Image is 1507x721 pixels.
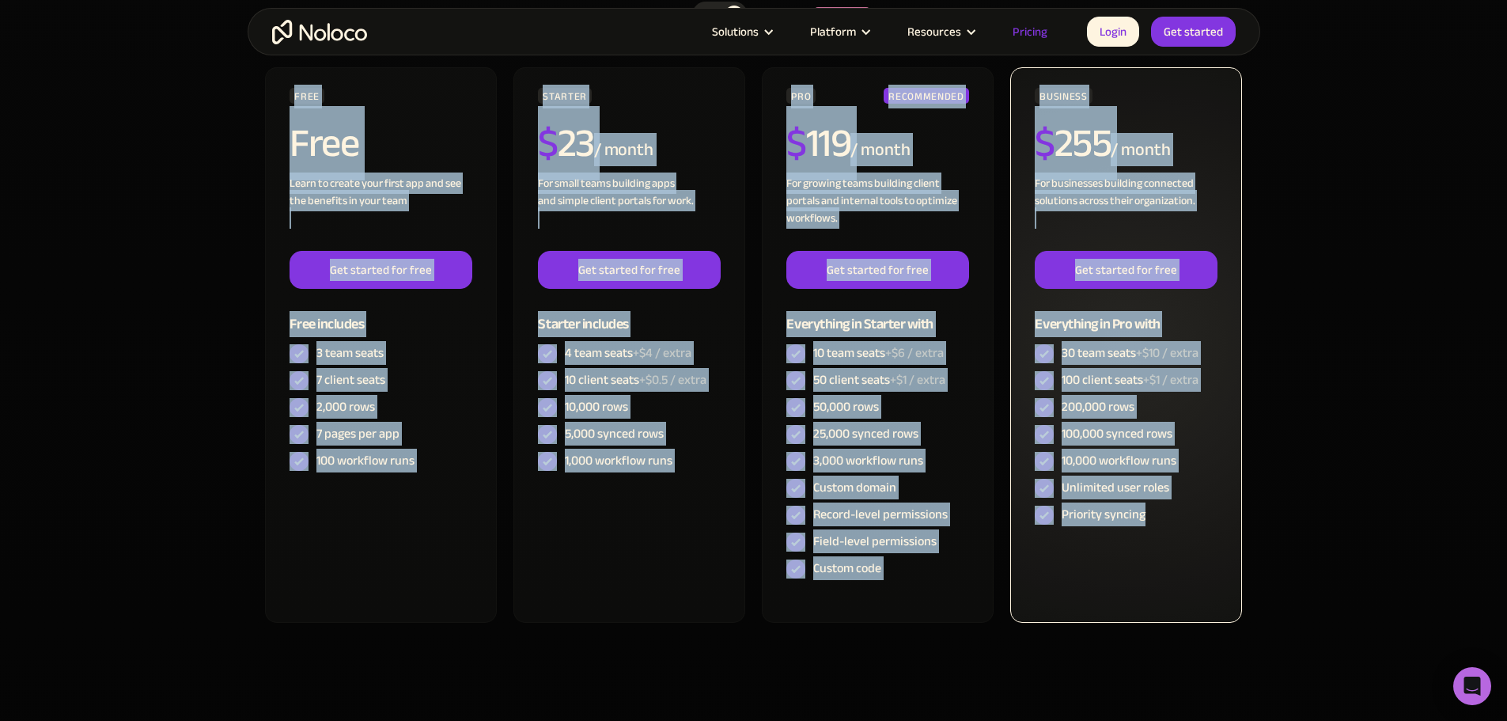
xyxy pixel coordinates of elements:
[810,21,856,42] div: Platform
[1111,138,1170,163] div: / month
[316,398,375,416] div: 2,000 rows
[813,533,937,550] div: Field-level permissions
[565,398,628,416] div: 10,000 rows
[712,21,759,42] div: Solutions
[1062,344,1198,362] div: 30 team seats
[1062,479,1169,496] div: Unlimited user roles
[884,88,968,104] div: RECOMMENDED
[272,20,367,44] a: home
[813,452,923,469] div: 3,000 workflow runs
[813,506,948,523] div: Record-level permissions
[813,479,896,496] div: Custom domain
[290,88,324,104] div: FREE
[790,21,888,42] div: Platform
[290,123,358,163] h2: Free
[1453,667,1491,705] div: Open Intercom Messenger
[1035,251,1217,289] a: Get started for free
[633,341,691,365] span: +$4 / extra
[786,106,806,180] span: $
[692,21,790,42] div: Solutions
[786,175,968,251] div: For growing teams building client portals and internal tools to optimize workflows.
[1087,17,1139,47] a: Login
[786,88,816,104] div: PRO
[786,123,850,163] h2: 119
[639,368,706,392] span: +$0.5 / extra
[885,341,944,365] span: +$6 / extra
[316,344,384,362] div: 3 team seats
[316,425,399,442] div: 7 pages per app
[1062,506,1145,523] div: Priority syncing
[813,371,945,389] div: 50 client seats
[1062,452,1176,469] div: 10,000 workflow runs
[813,398,879,416] div: 50,000 rows
[1035,106,1055,180] span: $
[594,138,653,163] div: / month
[565,452,672,469] div: 1,000 workflow runs
[786,289,968,340] div: Everything in Starter with
[290,175,471,251] div: Learn to create your first app and see the benefits in your team ‍
[813,560,881,577] div: Custom code
[290,251,471,289] a: Get started for free
[1062,425,1172,442] div: 100,000 synced rows
[907,21,961,42] div: Resources
[565,371,706,389] div: 10 client seats
[1035,88,1092,104] div: BUSINESS
[290,289,471,340] div: Free includes
[538,175,720,251] div: For small teams building apps and simple client portals for work. ‍
[316,371,385,389] div: 7 client seats
[1062,371,1198,389] div: 100 client seats
[890,368,945,392] span: +$1 / extra
[1151,17,1236,47] a: Get started
[888,21,993,42] div: Resources
[538,123,594,163] h2: 23
[813,344,944,362] div: 10 team seats
[813,425,918,442] div: 25,000 synced rows
[1143,368,1198,392] span: +$1 / extra
[1035,289,1217,340] div: Everything in Pro with
[850,138,910,163] div: / month
[1062,398,1134,416] div: 200,000 rows
[538,88,591,104] div: STARTER
[565,344,691,362] div: 4 team seats
[1035,175,1217,251] div: For businesses building connected solutions across their organization. ‍
[538,106,558,180] span: $
[1136,341,1198,365] span: +$10 / extra
[538,289,720,340] div: Starter includes
[565,425,664,442] div: 5,000 synced rows
[316,452,415,469] div: 100 workflow runs
[538,251,720,289] a: Get started for free
[1035,123,1111,163] h2: 255
[786,251,968,289] a: Get started for free
[993,21,1067,42] a: Pricing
